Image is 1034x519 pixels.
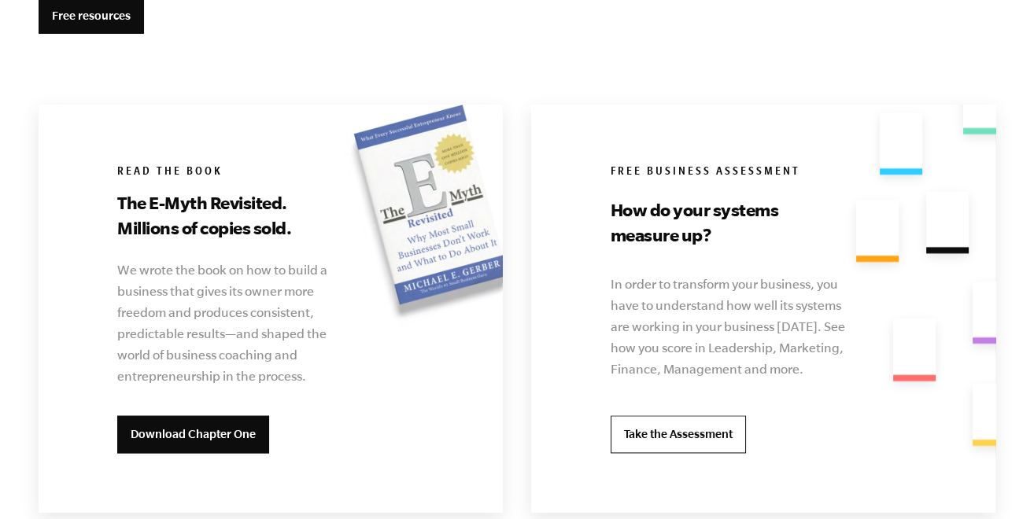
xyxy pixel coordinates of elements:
[611,165,907,181] h6: Free Business Assessment
[117,259,330,387] p: We wrote the book on how to build a business that gives its owner more freedom and produces consi...
[611,274,851,380] p: In order to transform your business, you have to understand how well its systems are working in y...
[117,415,269,453] a: Download Chapter One
[611,197,829,248] h3: How do your systems measure up?
[611,415,746,453] a: Take the Assessment
[117,190,335,241] h3: The E-Myth Revisited. Millions of copies sold.
[955,444,1034,519] iframe: Chat Widget
[117,165,413,181] h6: Read the book
[955,444,1034,519] div: Widżet czatu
